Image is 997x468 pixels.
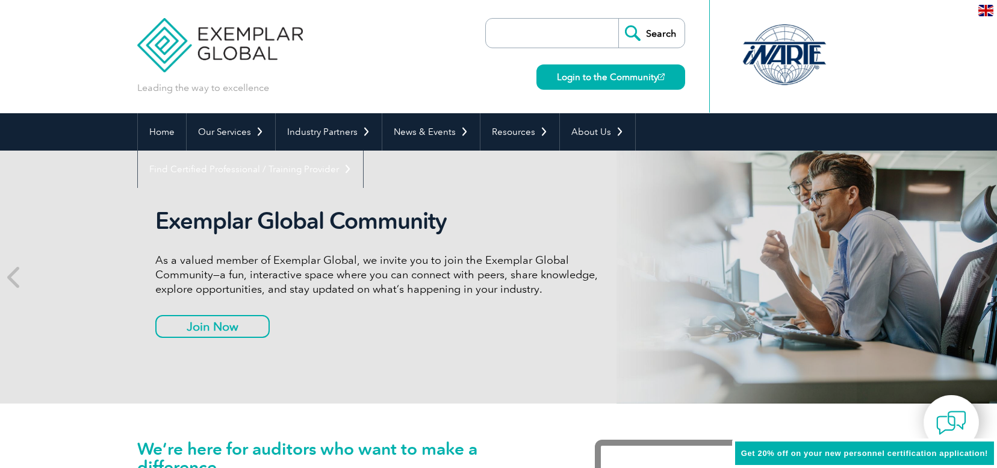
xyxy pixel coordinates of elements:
[936,408,966,438] img: contact-chat.png
[382,113,480,151] a: News & Events
[187,113,275,151] a: Our Services
[155,315,270,338] a: Join Now
[618,19,685,48] input: Search
[137,81,269,95] p: Leading the way to excellence
[155,253,607,296] p: As a valued member of Exemplar Global, we invite you to join the Exemplar Global Community—a fun,...
[741,449,988,458] span: Get 20% off on your new personnel certification application!
[978,5,993,16] img: en
[658,73,665,80] img: open_square.png
[560,113,635,151] a: About Us
[138,113,186,151] a: Home
[155,207,607,235] h2: Exemplar Global Community
[138,151,363,188] a: Find Certified Professional / Training Provider
[536,64,685,90] a: Login to the Community
[276,113,382,151] a: Industry Partners
[480,113,559,151] a: Resources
